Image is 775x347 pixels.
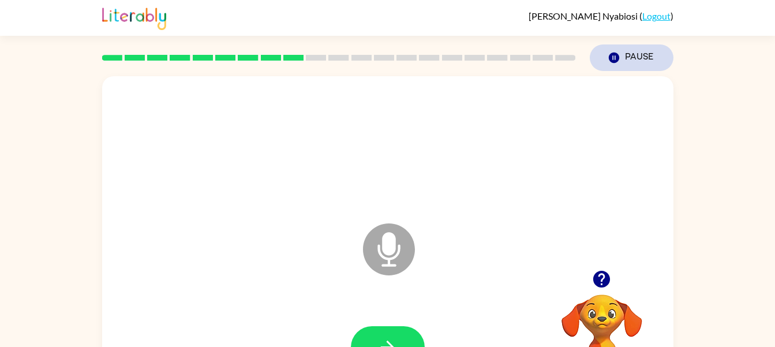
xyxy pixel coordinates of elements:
[529,10,639,21] span: [PERSON_NAME] Nyabiosi
[590,44,673,71] button: Pause
[529,10,673,21] div: ( )
[642,10,671,21] a: Logout
[102,5,166,30] img: Literably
